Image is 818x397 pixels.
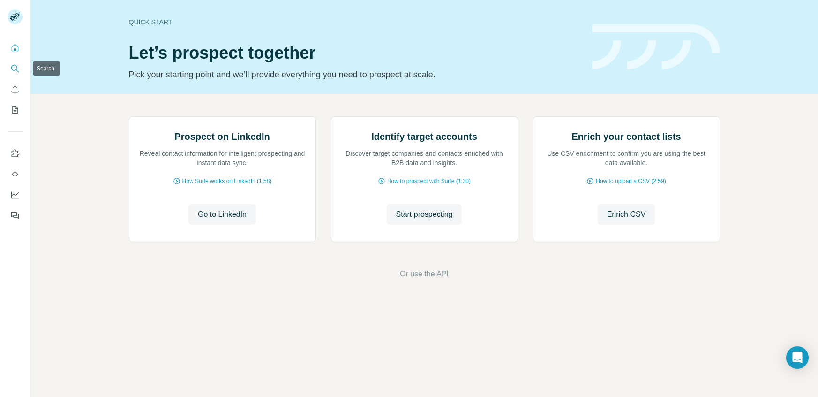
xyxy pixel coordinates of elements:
[188,204,256,225] button: Go to LinkedIn
[8,145,23,162] button: Use Surfe on LinkedIn
[592,24,720,70] img: banner
[786,346,809,369] div: Open Intercom Messenger
[8,39,23,56] button: Quick start
[341,149,508,168] p: Discover target companies and contacts enriched with B2B data and insights.
[8,60,23,77] button: Search
[129,44,581,62] h1: Let’s prospect together
[596,177,666,185] span: How to upload a CSV (2:59)
[8,166,23,183] button: Use Surfe API
[387,204,462,225] button: Start prospecting
[400,268,449,280] button: Or use the API
[387,177,471,185] span: How to prospect with Surfe (1:30)
[8,81,23,98] button: Enrich CSV
[396,209,453,220] span: Start prospecting
[174,130,270,143] h2: Prospect on LinkedIn
[182,177,272,185] span: How Surfe works on LinkedIn (1:58)
[8,207,23,224] button: Feedback
[129,17,581,27] div: Quick start
[598,204,655,225] button: Enrich CSV
[129,68,581,81] p: Pick your starting point and we’ll provide everything you need to prospect at scale.
[198,209,247,220] span: Go to LinkedIn
[8,186,23,203] button: Dashboard
[607,209,646,220] span: Enrich CSV
[543,149,710,168] p: Use CSV enrichment to confirm you are using the best data available.
[371,130,477,143] h2: Identify target accounts
[8,101,23,118] button: My lists
[139,149,306,168] p: Reveal contact information for intelligent prospecting and instant data sync.
[571,130,681,143] h2: Enrich your contact lists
